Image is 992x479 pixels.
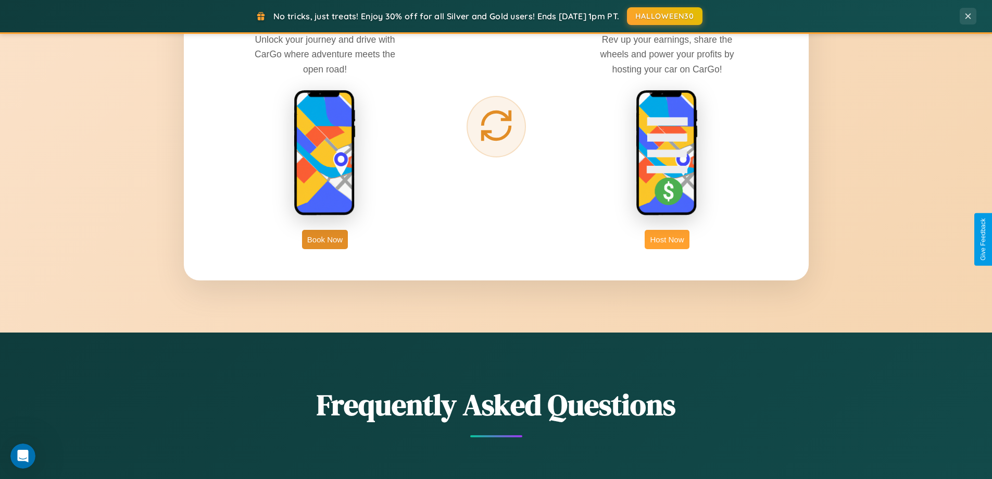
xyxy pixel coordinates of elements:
[294,90,356,217] img: rent phone
[273,11,619,21] span: No tricks, just treats! Enjoy 30% off for all Silver and Gold users! Ends [DATE] 1pm PT.
[589,32,745,76] p: Rev up your earnings, share the wheels and power your profits by hosting your car on CarGo!
[247,32,403,76] p: Unlock your journey and drive with CarGo where adventure meets the open road!
[980,218,987,261] div: Give Feedback
[645,230,689,249] button: Host Now
[636,90,698,217] img: host phone
[627,7,702,25] button: HALLOWEEN30
[302,230,348,249] button: Book Now
[10,444,35,469] iframe: Intercom live chat
[184,385,809,425] h2: Frequently Asked Questions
